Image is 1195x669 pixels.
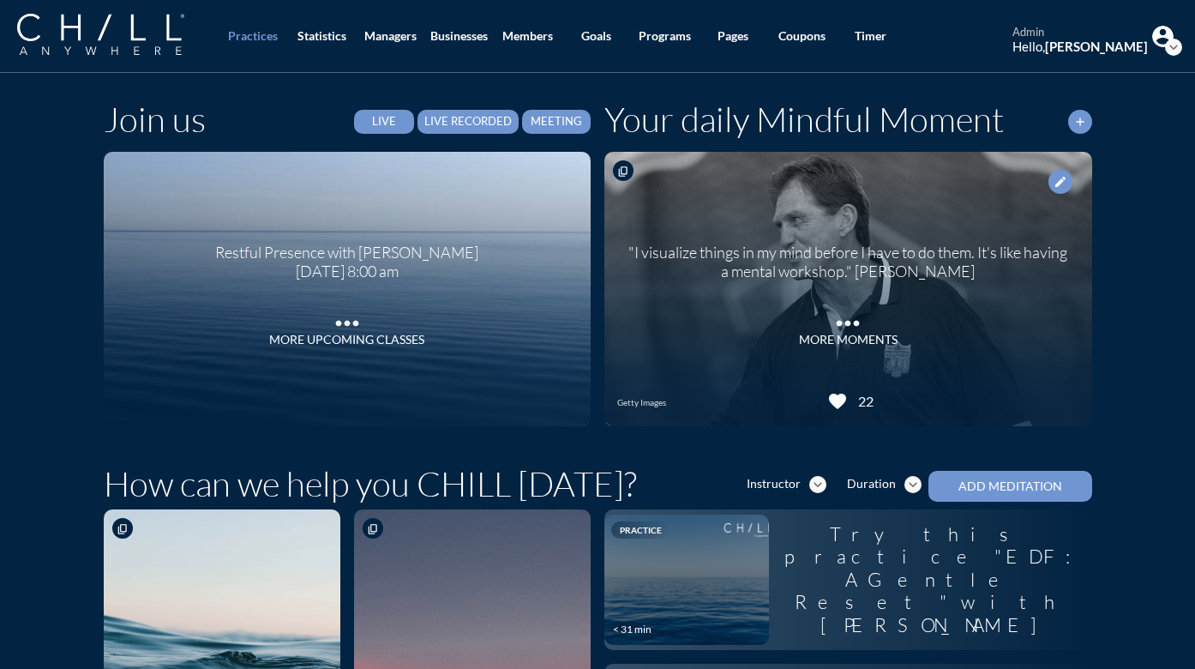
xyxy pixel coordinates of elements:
[581,29,611,44] div: Goals
[747,477,801,491] div: Instructor
[330,306,364,332] i: more_horiz
[1012,39,1148,54] div: Hello,
[620,525,662,535] span: Practice
[604,99,1004,140] h1: Your daily Mindful Moment
[617,166,629,178] i: content_copy
[502,29,553,44] div: Members
[1165,39,1182,56] i: expand_more
[1152,26,1174,47] img: Profile icon
[831,306,865,332] i: more_horiz
[529,115,584,129] div: Meeting
[1045,39,1148,54] strong: [PERSON_NAME]
[799,333,898,347] div: MORE MOMENTS
[1054,175,1067,189] i: edit
[297,29,346,44] div: Statistics
[424,115,512,129] div: Live Recorded
[364,29,417,44] div: Managers
[613,624,652,636] div: < 31 min
[847,477,896,491] div: Duration
[367,115,401,129] div: Live
[809,476,826,493] i: expand_more
[228,29,278,44] div: Practices
[522,110,591,134] button: Meeting
[852,393,874,409] div: 22
[718,29,748,44] div: Pages
[215,262,478,281] div: [DATE] 8:00 am
[626,231,1071,280] div: "I visualize things in my mind before I have to do them. It's like having a mental workshop." [PE...
[269,333,424,347] div: More Upcoming Classes
[769,509,1092,650] div: Try this practice "EDF: A Gentle Reset " with [PERSON_NAME]
[904,476,922,493] i: expand_more
[17,14,184,55] img: Company Logo
[1073,115,1087,129] i: add
[430,29,488,44] div: Businesses
[958,479,1062,494] div: Add Meditation
[855,29,886,44] div: Timer
[928,471,1092,502] button: Add Meditation
[617,397,666,407] div: Getty Images
[827,391,848,412] i: favorite
[104,463,637,504] h1: How can we help you CHILL [DATE]?
[417,110,519,134] button: Live Recorded
[215,231,478,262] div: Restful Presence with [PERSON_NAME]
[354,110,414,134] button: Live
[104,99,206,140] h1: Join us
[367,523,379,535] i: content_copy
[17,14,219,57] a: Company Logo
[1012,26,1148,39] div: admin
[778,29,826,44] div: Coupons
[117,523,129,535] i: content_copy
[639,29,691,44] div: Programs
